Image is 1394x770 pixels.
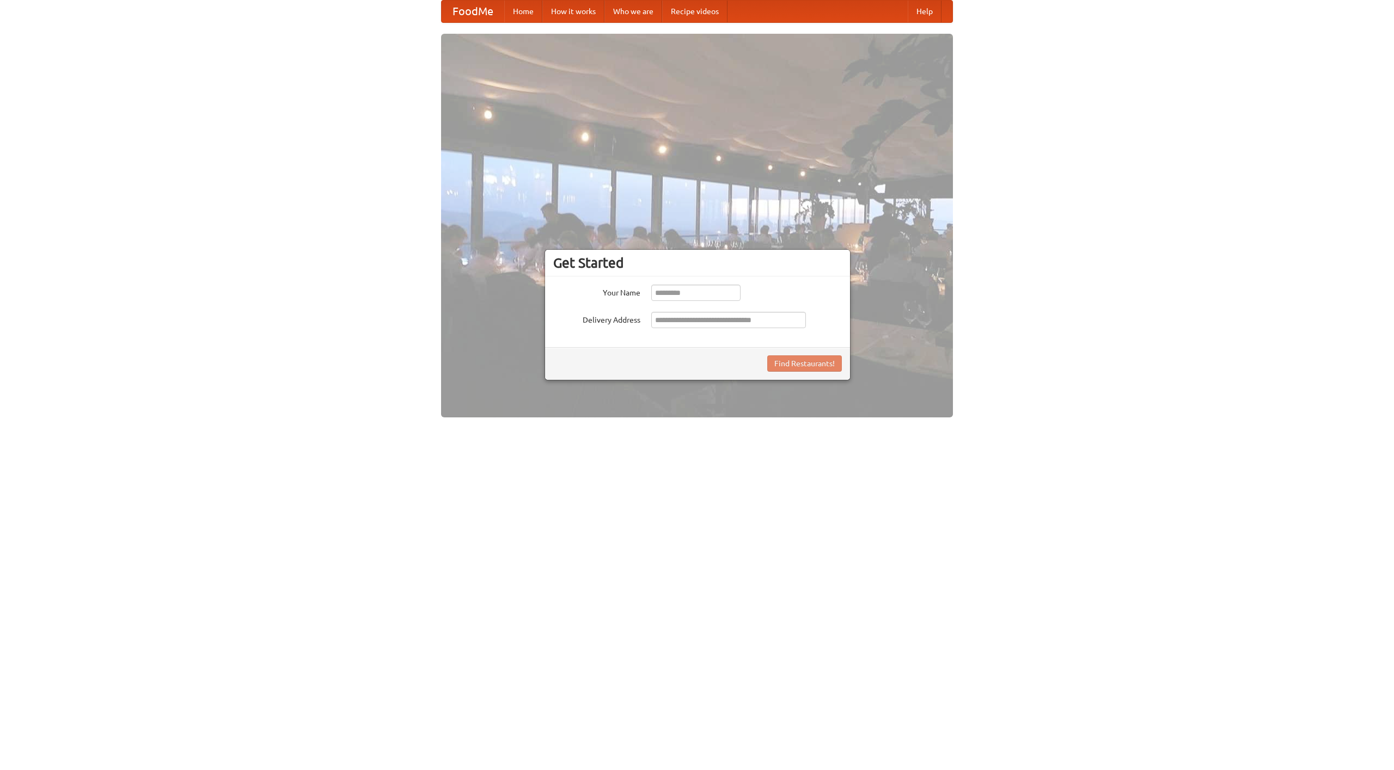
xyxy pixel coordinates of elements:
a: How it works [542,1,604,22]
a: Recipe videos [662,1,727,22]
label: Delivery Address [553,312,640,325]
h3: Get Started [553,255,842,271]
label: Your Name [553,285,640,298]
a: Who we are [604,1,662,22]
button: Find Restaurants! [767,355,842,372]
a: Home [504,1,542,22]
a: FoodMe [442,1,504,22]
a: Help [908,1,941,22]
